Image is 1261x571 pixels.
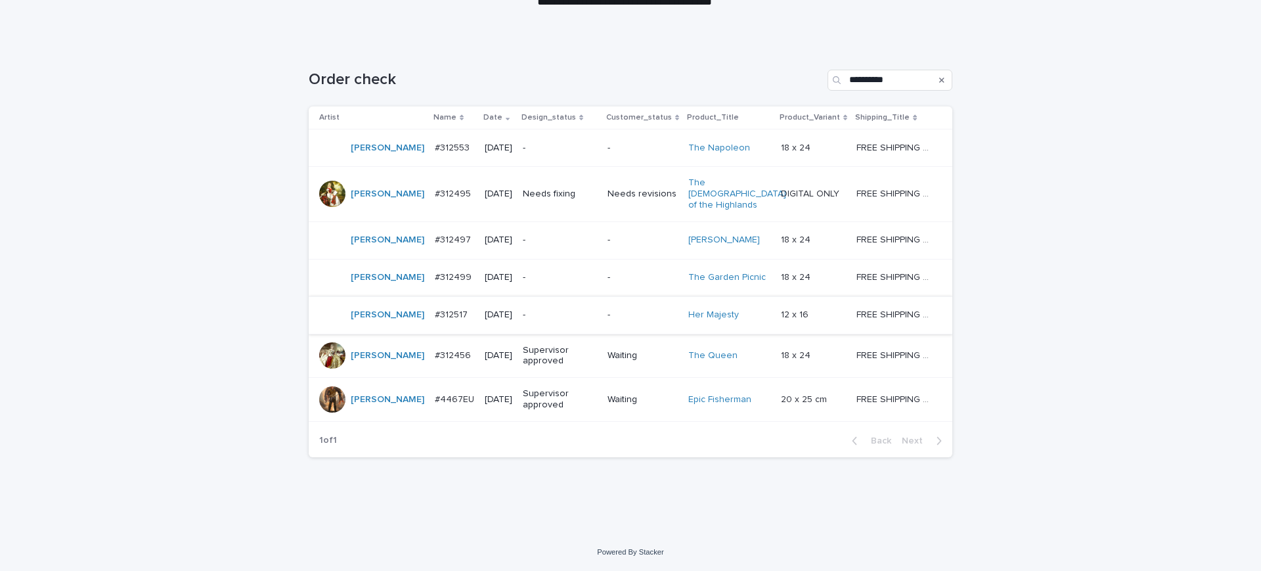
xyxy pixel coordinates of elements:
a: [PERSON_NAME] [351,350,424,361]
input: Search [828,70,952,91]
p: Product_Title [687,110,739,125]
p: Waiting [608,350,678,361]
a: Powered By Stacker [597,548,663,556]
a: The [DEMOGRAPHIC_DATA] of the Highlands [688,177,786,210]
p: - [608,143,678,154]
p: Shipping_Title [855,110,910,125]
a: Epic Fisherman [688,394,751,405]
p: Name [433,110,456,125]
p: - [523,272,597,283]
p: [DATE] [485,350,512,361]
a: [PERSON_NAME] [351,394,424,405]
p: #312499 [435,269,474,283]
p: 1 of 1 [309,424,347,457]
a: Her Majesty [688,309,739,321]
p: - [608,309,678,321]
p: FREE SHIPPING - preview in 1-2 business days, after your approval delivery will take 6-10 busines... [856,392,934,405]
p: [DATE] [485,309,512,321]
p: 12 x 16 [781,307,811,321]
a: The Queen [688,350,738,361]
button: Next [896,435,952,447]
p: 18 x 24 [781,232,813,246]
p: Needs fixing [523,189,597,200]
a: [PERSON_NAME] [351,235,424,246]
p: #312495 [435,186,474,200]
p: Supervisor approved [523,345,597,367]
tr: [PERSON_NAME] #312497#312497 [DATE]--[PERSON_NAME] 18 x 2418 x 24 FREE SHIPPING - preview in 1-2 ... [309,221,952,259]
p: #312553 [435,140,472,154]
p: Design_status [521,110,576,125]
p: 18 x 24 [781,269,813,283]
span: Next [902,436,931,445]
p: FREE SHIPPING - preview in 1-2 business days, after your approval delivery will take 5-10 b.d. [856,232,934,246]
p: Waiting [608,394,678,405]
p: - [523,235,597,246]
p: Artist [319,110,340,125]
p: Customer_status [606,110,672,125]
p: #312456 [435,348,474,361]
tr: [PERSON_NAME] #312495#312495 [DATE]Needs fixingNeeds revisionsThe [DEMOGRAPHIC_DATA] of the Highl... [309,167,952,221]
p: [DATE] [485,235,512,246]
p: FREE SHIPPING - preview in 1-2 business days, after your approval delivery will take 5-10 b.d. [856,140,934,154]
p: #312517 [435,307,470,321]
p: [DATE] [485,143,512,154]
p: #312497 [435,232,474,246]
p: Needs revisions [608,189,678,200]
tr: [PERSON_NAME] #4467EU#4467EU [DATE]Supervisor approvedWaitingEpic Fisherman 20 x 25 cm20 x 25 cm ... [309,378,952,422]
p: Product_Variant [780,110,840,125]
tr: [PERSON_NAME] #312517#312517 [DATE]--Her Majesty 12 x 1612 x 16 FREE SHIPPING - preview in 1-2 bu... [309,296,952,334]
a: [PERSON_NAME] [351,272,424,283]
tr: [PERSON_NAME] #312499#312499 [DATE]--The Garden Picnic 18 x 2418 x 24 FREE SHIPPING - preview in ... [309,259,952,296]
a: The Garden Picnic [688,272,766,283]
p: [DATE] [485,394,512,405]
p: Supervisor approved [523,388,597,411]
p: 20 x 25 cm [781,392,830,405]
tr: [PERSON_NAME] #312553#312553 [DATE]--The Napoleon 18 x 2418 x 24 FREE SHIPPING - preview in 1-2 b... [309,129,952,167]
p: - [523,143,597,154]
p: 18 x 24 [781,348,813,361]
a: [PERSON_NAME] [351,143,424,154]
p: - [523,309,597,321]
p: FREE SHIPPING - preview in 1-2 business days, after your approval delivery will take 5-10 b.d. [856,269,934,283]
a: [PERSON_NAME] [351,189,424,200]
p: #4467EU [435,392,477,405]
p: - [608,235,678,246]
p: Date [483,110,502,125]
a: [PERSON_NAME] [688,235,760,246]
span: Back [863,436,891,445]
p: FREE SHIPPING - preview in 1-2 business days, after your approval delivery will take 5-10 b.d. [856,348,934,361]
a: [PERSON_NAME] [351,309,424,321]
p: [DATE] [485,272,512,283]
button: Back [841,435,896,447]
p: FREE SHIPPING - preview in 1-2 business days, after your approval delivery will take 5-10 b.d. [856,186,934,200]
p: FREE SHIPPING - preview in 1-2 business days, after your approval delivery will take 5-10 b.d. [856,307,934,321]
p: DIGITAL ONLY [781,186,842,200]
tr: [PERSON_NAME] #312456#312456 [DATE]Supervisor approvedWaitingThe Queen 18 x 2418 x 24 FREE SHIPPI... [309,334,952,378]
p: 18 x 24 [781,140,813,154]
p: - [608,272,678,283]
a: The Napoleon [688,143,750,154]
h1: Order check [309,70,822,89]
p: [DATE] [485,189,512,200]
